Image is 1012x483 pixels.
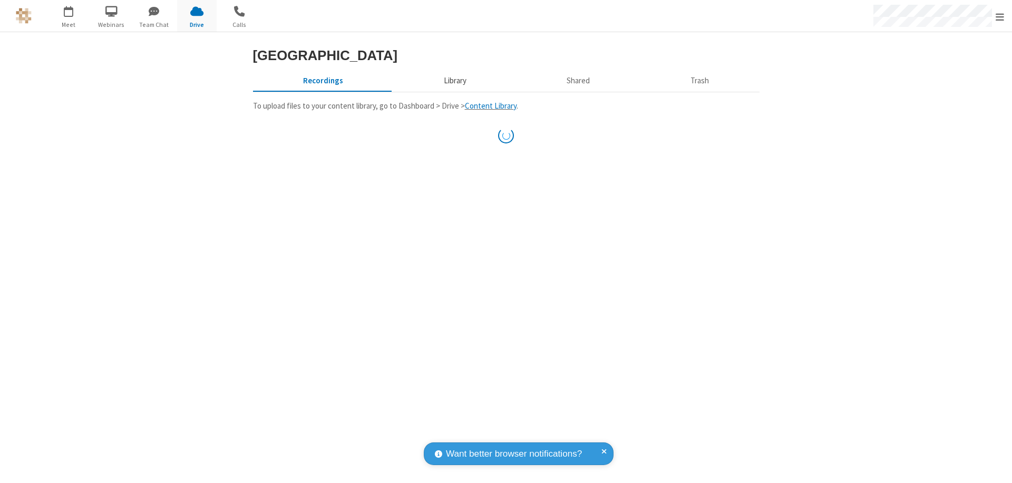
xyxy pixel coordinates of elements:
button: Trash [640,71,760,91]
span: Meet [49,20,89,30]
h3: [GEOGRAPHIC_DATA] [253,48,760,63]
a: Content Library [465,101,517,111]
span: Want better browser notifications? [446,447,582,461]
button: Shared during meetings [517,71,640,91]
span: Webinars [92,20,131,30]
button: Recorded meetings [253,71,394,91]
span: Drive [177,20,217,30]
span: Calls [220,20,259,30]
p: To upload files to your content library, go to Dashboard > Drive > . [253,100,760,112]
button: Content library [393,71,517,91]
span: Team Chat [134,20,174,30]
img: QA Selenium DO NOT DELETE OR CHANGE [16,8,32,24]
